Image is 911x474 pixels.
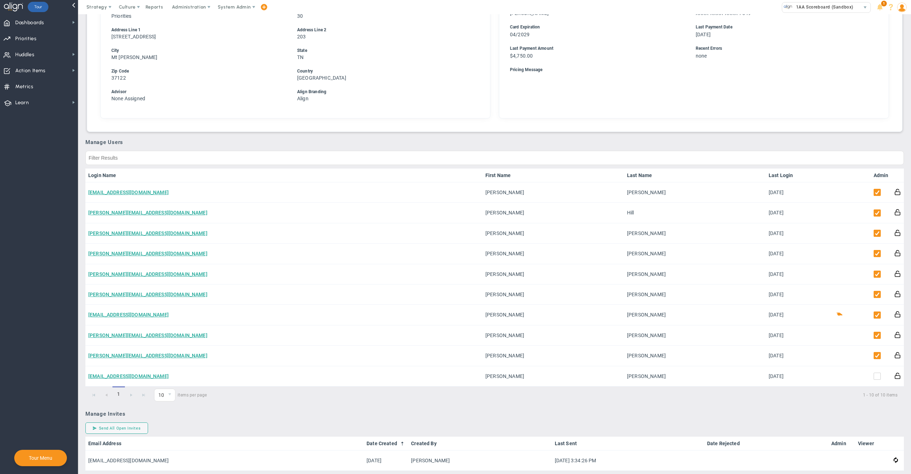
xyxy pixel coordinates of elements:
div: Recent Errors [696,45,868,52]
td: [PERSON_NAME] [624,284,766,305]
span: Strategy [86,4,107,10]
span: Dashboards [15,15,44,30]
td: [DATE] [766,366,805,387]
div: Card Expiration [510,24,683,31]
div: Address Line 2 [297,27,470,33]
span: select [165,389,175,401]
div: Zip Code [111,68,284,75]
td: [DATE] [766,182,805,203]
span: 203 [297,34,306,39]
span: Priorities [111,13,132,19]
div: City [111,47,284,54]
span: $4,750.00 [510,53,533,59]
button: Reset Password [894,351,901,359]
td: [PERSON_NAME] [624,346,766,366]
td: [PERSON_NAME] [624,244,766,264]
a: [PERSON_NAME][EMAIL_ADDRESS][DOMAIN_NAME] [88,210,207,215]
a: Email Address [88,441,361,446]
a: [EMAIL_ADDRESS][DOMAIN_NAME] [88,373,169,379]
div: Address Line 1 [111,27,284,33]
button: Coach [836,310,843,317]
div: Pricing Message [510,66,868,73]
td: [DATE] [766,264,805,284]
span: items per page [154,389,207,401]
td: [EMAIL_ADDRESS][DOMAIN_NAME] [85,451,364,471]
img: 33626.Company.photo [784,2,792,11]
button: Reset Password [894,249,901,257]
div: Country [297,68,470,75]
td: [PERSON_NAME] [624,325,766,346]
td: [PERSON_NAME] [483,305,624,325]
a: [EMAIL_ADDRESS][DOMAIN_NAME] [88,312,169,318]
h3: Manage Invites [85,411,904,417]
a: [PERSON_NAME][EMAIL_ADDRESS][DOMAIN_NAME] [88,353,207,358]
a: [PERSON_NAME][EMAIL_ADDRESS][DOMAIN_NAME] [88,292,207,297]
td: [DATE] [766,244,805,264]
span: Huddles [15,47,35,62]
button: Send All Open Invites [85,422,148,434]
span: Align [297,96,309,101]
input: Filter Results [85,151,904,165]
span: [STREET_ADDRESS] [111,34,156,39]
td: Hill [624,203,766,223]
td: [DATE] [766,223,805,244]
button: Reset Password [894,331,901,339]
div: Last Payment Amount [510,45,683,52]
a: [PERSON_NAME][EMAIL_ADDRESS][DOMAIN_NAME] [88,251,207,256]
button: Resend Invite [894,456,898,464]
span: 1 [112,387,125,402]
button: Reset Password [894,229,901,236]
a: [PERSON_NAME][EMAIL_ADDRESS][DOMAIN_NAME] [88,230,207,236]
span: 04/2029 [510,32,530,37]
a: Admin [831,441,852,446]
span: 37122 [111,75,126,81]
a: Date Created [367,441,405,446]
td: [DATE] [766,325,805,346]
td: [PERSON_NAME] [483,203,624,223]
td: [DATE] [766,346,805,366]
td: [PERSON_NAME] [483,182,624,203]
span: none [696,53,707,59]
span: System Admin [218,4,251,10]
img: 48978.Person.photo [897,2,907,12]
span: [GEOGRAPHIC_DATA] [297,75,346,81]
button: Reset Password [894,188,901,196]
span: Mt [PERSON_NAME] [111,54,158,60]
span: Administration [172,4,206,10]
td: [PERSON_NAME] [483,284,624,305]
a: Admin [874,172,889,178]
td: [PERSON_NAME] [624,305,766,325]
div: Last Payment Date [696,24,868,31]
a: Viewer [858,441,888,446]
td: [PERSON_NAME] [483,223,624,244]
span: Action Items [15,63,46,78]
a: [PERSON_NAME][EMAIL_ADDRESS][DOMAIN_NAME] [88,271,207,277]
a: [EMAIL_ADDRESS][DOMAIN_NAME] [88,190,169,195]
a: Last Login [769,172,802,178]
div: Advisor [111,89,284,95]
span: Learn [15,95,29,110]
button: Reset Password [894,372,901,379]
td: [DATE] [364,451,408,471]
button: Reset Password [894,310,901,318]
button: Reset Password [894,290,901,298]
div: State [297,47,470,54]
span: 10 [154,389,165,401]
a: First Name [485,172,621,178]
td: [PERSON_NAME] [624,223,766,244]
a: Created By [411,441,549,446]
td: [PERSON_NAME] [483,366,624,387]
div: Align Branding [297,89,470,95]
td: [DATE] [766,305,805,325]
button: Tour Menu [27,455,54,461]
a: Last Sent [555,441,701,446]
h3: Manage Users [85,139,904,145]
td: [DATE] [766,203,805,223]
span: Metrics [15,79,33,94]
span: 1 [881,1,887,6]
td: [DATE] 3:34:26 PM [552,451,704,471]
td: [PERSON_NAME] [483,244,624,264]
a: Last Name [627,172,763,178]
span: None Assigned [111,96,145,101]
td: [PERSON_NAME] [408,451,552,471]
